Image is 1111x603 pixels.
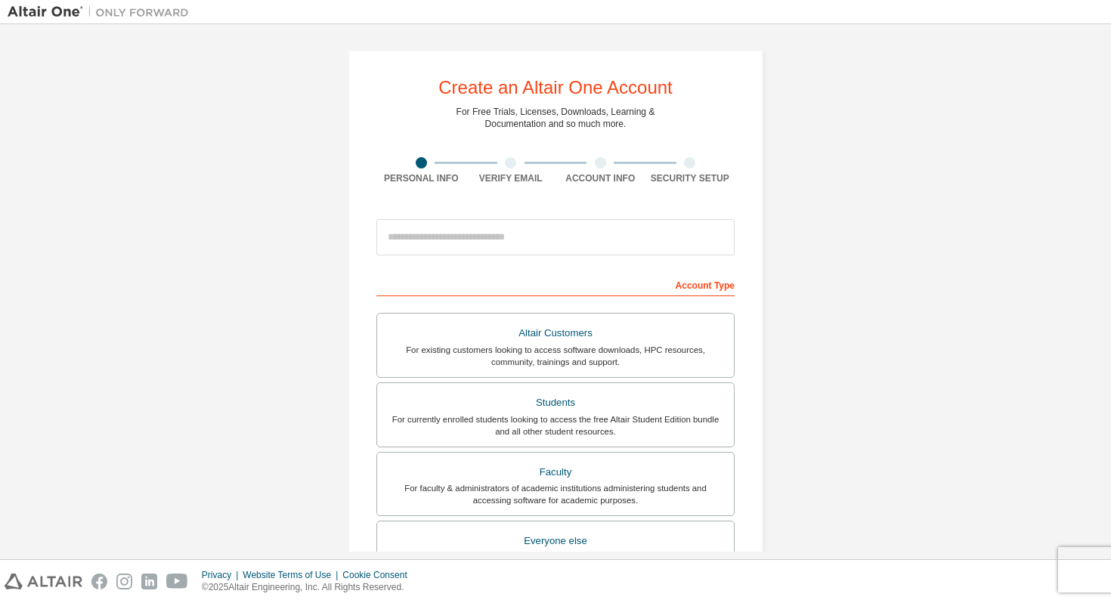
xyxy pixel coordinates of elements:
[376,272,735,296] div: Account Type
[386,482,725,506] div: For faculty & administrators of academic institutions administering students and accessing softwa...
[438,79,673,97] div: Create an Altair One Account
[202,581,416,594] p: © 2025 Altair Engineering, Inc. All Rights Reserved.
[202,569,243,581] div: Privacy
[386,392,725,413] div: Students
[5,574,82,589] img: altair_logo.svg
[8,5,197,20] img: Altair One
[376,172,466,184] div: Personal Info
[166,574,188,589] img: youtube.svg
[243,569,342,581] div: Website Terms of Use
[116,574,132,589] img: instagram.svg
[386,413,725,438] div: For currently enrolled students looking to access the free Altair Student Edition bundle and all ...
[466,172,556,184] div: Verify Email
[386,530,725,552] div: Everyone else
[456,106,655,130] div: For Free Trials, Licenses, Downloads, Learning & Documentation and so much more.
[386,462,725,483] div: Faculty
[386,323,725,344] div: Altair Customers
[91,574,107,589] img: facebook.svg
[555,172,645,184] div: Account Info
[645,172,735,184] div: Security Setup
[141,574,157,589] img: linkedin.svg
[342,569,416,581] div: Cookie Consent
[386,344,725,368] div: For existing customers looking to access software downloads, HPC resources, community, trainings ...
